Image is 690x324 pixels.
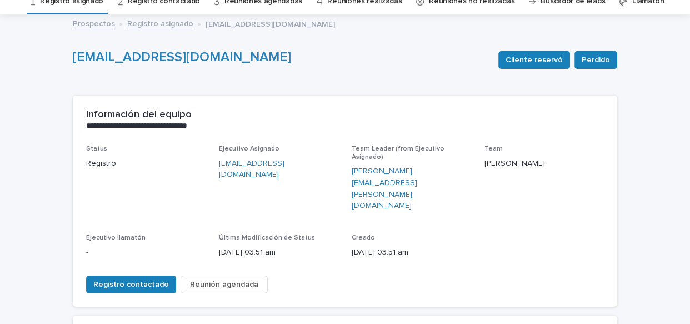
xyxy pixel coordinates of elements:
span: Reunión agendada [190,279,258,290]
p: Registro [86,158,206,170]
a: Registro asignado [127,17,193,29]
span: Creado [352,235,375,241]
span: Ejecutivo Asignado [219,146,279,152]
p: [EMAIL_ADDRESS][DOMAIN_NAME] [206,17,335,29]
span: Registro contactado [93,279,169,290]
p: - [86,247,206,258]
p: [DATE] 03:51 am [352,247,471,258]
span: Team Leader (from Ejecutivo Asignado) [352,146,444,160]
button: Perdido [574,51,617,69]
button: Registro contactado [86,276,176,293]
a: [PERSON_NAME][EMAIL_ADDRESS][PERSON_NAME][DOMAIN_NAME] [352,166,471,212]
span: Status [86,146,107,152]
span: Ejecutivo llamatón [86,235,146,241]
span: Cliente reservó [506,54,563,66]
span: Perdido [582,54,610,66]
button: Reunión agendada [181,276,268,293]
h2: Información del equipo [86,109,192,121]
p: [DATE] 03:51 am [219,247,338,258]
a: [EMAIL_ADDRESS][DOMAIN_NAME] [219,158,338,181]
a: Prospectos [73,17,115,29]
span: Última Modificación de Status [219,235,315,241]
p: [PERSON_NAME] [484,158,604,170]
a: [EMAIL_ADDRESS][DOMAIN_NAME] [73,51,291,64]
button: Cliente reservó [498,51,570,69]
span: Team [484,146,503,152]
